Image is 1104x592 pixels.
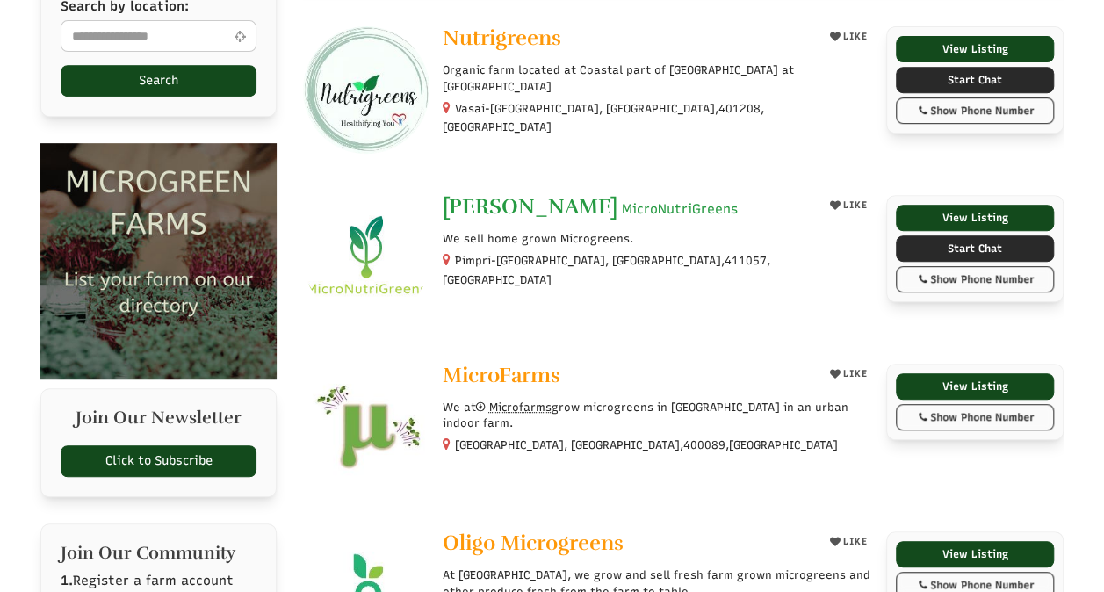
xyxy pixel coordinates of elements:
small: [GEOGRAPHIC_DATA], [GEOGRAPHIC_DATA], , [455,438,838,451]
a: View Listing [896,541,1053,567]
h2: Join Our Newsletter [61,408,256,437]
button: LIKE [824,26,873,47]
span: LIKE [841,367,867,379]
span: LIKE [841,536,867,547]
img: MicroFarms [303,364,429,490]
a: Oligo Microgreens [443,531,812,559]
a: [PERSON_NAME] MicroNutriGreens [443,195,812,222]
span: LIKE [841,199,867,211]
a: Nutrigreens [443,26,812,54]
img: Sarah Kolatkar [303,195,429,321]
h2: Join Our Community [61,544,256,563]
span: Oligo Microgreens [443,530,624,556]
span: 400089 [683,437,725,453]
a: Start Chat [896,67,1053,93]
img: Microgreen Farms list your microgreen farm today [40,143,277,379]
b: 1. [61,573,73,588]
img: Nutrigreens [303,26,429,153]
span: 411057 [725,253,767,269]
a: View Listing [896,205,1053,231]
a: Microfarms [476,401,552,414]
div: Show Phone Number [906,409,1043,425]
i: Use Current Location [230,30,250,43]
span: MicroNutriGreens [622,200,738,219]
a: Click to Subscribe [61,445,256,477]
button: LIKE [824,531,873,552]
span: [PERSON_NAME] [443,193,617,220]
div: Show Phone Number [906,103,1043,119]
p: We sell home grown Microgreens. [443,231,873,247]
p: We at grow microgreens in [GEOGRAPHIC_DATA] in an urban indoor farm. [443,400,873,431]
a: View Listing [896,36,1053,62]
small: Pimpri-[GEOGRAPHIC_DATA], [GEOGRAPHIC_DATA], , [443,254,770,285]
a: Start Chat [896,235,1053,262]
button: LIKE [824,364,873,385]
span: Nutrigreens [443,25,561,51]
span: [GEOGRAPHIC_DATA] [443,272,552,288]
span: LIKE [841,31,867,42]
span: [GEOGRAPHIC_DATA] [443,119,552,135]
span: 401208 [718,101,761,117]
a: MicroFarms [443,364,812,391]
span: [GEOGRAPHIC_DATA] [729,437,838,453]
span: Microfarms [489,401,552,414]
span: MicroFarms [443,362,560,388]
button: LIKE [824,195,873,216]
small: Vasai-[GEOGRAPHIC_DATA], [GEOGRAPHIC_DATA], , [443,102,764,134]
div: Show Phone Number [906,271,1043,287]
a: View Listing [896,373,1053,400]
button: Search [61,65,256,97]
p: Organic farm located at Coastal part of [GEOGRAPHIC_DATA] at [GEOGRAPHIC_DATA] [443,62,873,94]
